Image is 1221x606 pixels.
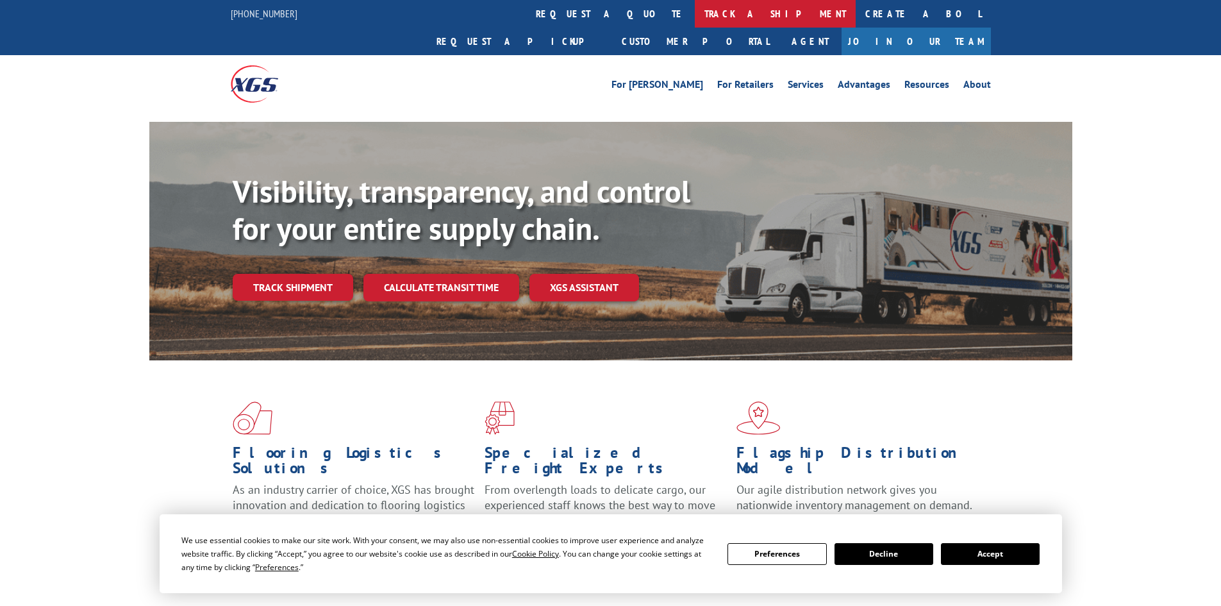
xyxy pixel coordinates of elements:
span: Cookie Policy [512,548,559,559]
img: xgs-icon-focused-on-flooring-red [485,401,515,435]
div: We use essential cookies to make our site work. With your consent, we may also use non-essential ... [181,534,712,574]
span: Preferences [255,562,299,573]
a: For Retailers [717,80,774,94]
a: For [PERSON_NAME] [611,80,703,94]
a: Join Our Team [842,28,991,55]
img: xgs-icon-total-supply-chain-intelligence-red [233,401,272,435]
a: Request a pickup [427,28,612,55]
span: As an industry carrier of choice, XGS has brought innovation and dedication to flooring logistics... [233,482,474,528]
a: Agent [779,28,842,55]
button: Preferences [727,543,826,565]
a: Services [788,80,824,94]
button: Decline [835,543,933,565]
a: Resources [904,80,949,94]
a: XGS ASSISTANT [529,274,639,301]
div: Cookie Consent Prompt [160,514,1062,593]
img: xgs-icon-flagship-distribution-model-red [736,401,781,435]
a: Advantages [838,80,890,94]
h1: Flagship Distribution Model [736,445,979,482]
a: Calculate transit time [363,274,519,301]
h1: Specialized Freight Experts [485,445,727,482]
a: [PHONE_NUMBER] [231,7,297,20]
b: Visibility, transparency, and control for your entire supply chain. [233,171,690,248]
a: About [963,80,991,94]
a: Track shipment [233,274,353,301]
span: Our agile distribution network gives you nationwide inventory management on demand. [736,482,972,512]
h1: Flooring Logistics Solutions [233,445,475,482]
a: Customer Portal [612,28,779,55]
p: From overlength loads to delicate cargo, our experienced staff knows the best way to move your fr... [485,482,727,539]
button: Accept [941,543,1040,565]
